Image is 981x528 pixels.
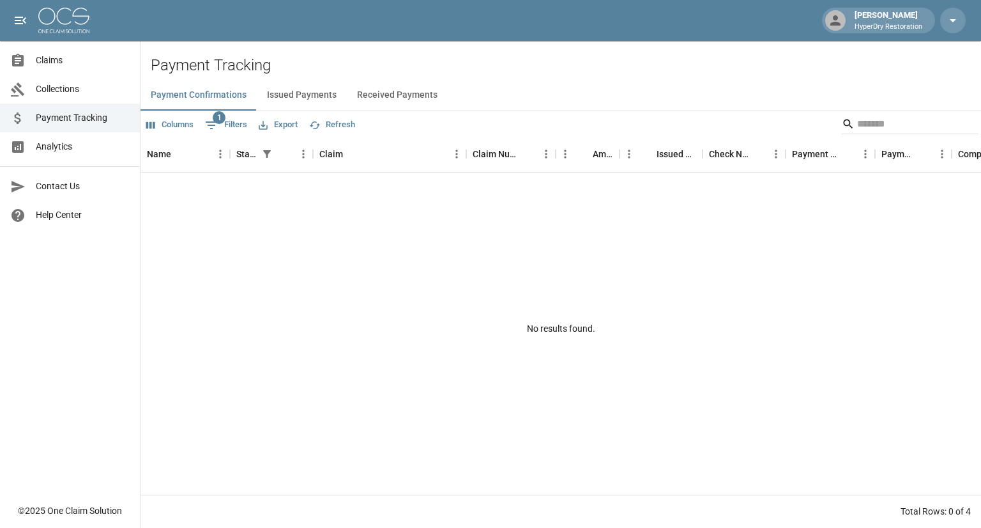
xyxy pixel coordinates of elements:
button: Menu [556,144,575,164]
button: Sort [575,145,593,163]
div: Issued Date [620,136,703,172]
button: Sort [276,145,294,163]
button: Menu [211,144,230,164]
button: Sort [519,145,536,163]
div: Name [147,136,171,172]
button: Menu [294,144,313,164]
div: dynamic tabs [141,80,981,111]
div: Claim [313,136,466,172]
div: Status [236,136,258,172]
span: 1 [213,111,225,124]
button: Sort [915,145,932,163]
div: Amount [556,136,620,172]
div: Check Number [709,136,749,172]
span: Analytics [36,140,130,153]
button: Sort [639,145,657,163]
button: Refresh [306,115,358,135]
button: Menu [856,144,875,164]
div: No results found. [141,173,981,485]
div: Claim Number [466,136,556,172]
span: Help Center [36,208,130,222]
div: Payment Type [881,136,915,172]
button: Sort [171,145,189,163]
div: Payment Type [875,136,952,172]
button: Issued Payments [257,80,347,111]
button: Received Payments [347,80,448,111]
span: Claims [36,54,130,67]
div: Claim Number [473,136,519,172]
div: Name [141,136,230,172]
div: Claim [319,136,343,172]
button: Show filters [202,115,250,136]
p: HyperDry Restoration [855,22,922,33]
h2: Payment Tracking [151,56,981,75]
div: Check Number [703,136,786,172]
button: Menu [766,144,786,164]
button: Menu [620,144,639,164]
button: Sort [343,145,361,163]
div: Payment Method [792,136,838,172]
img: ocs-logo-white-transparent.png [38,8,89,33]
button: Menu [932,144,952,164]
span: Contact Us [36,180,130,193]
button: Menu [536,144,556,164]
button: Sort [749,145,766,163]
button: Select columns [143,115,197,135]
button: open drawer [8,8,33,33]
button: Menu [447,144,466,164]
span: Payment Tracking [36,111,130,125]
span: Collections [36,82,130,96]
div: Amount [593,136,613,172]
div: Issued Date [657,136,696,172]
div: 1 active filter [258,145,276,163]
button: Show filters [258,145,276,163]
div: Total Rows: 0 of 4 [901,505,971,518]
button: Payment Confirmations [141,80,257,111]
div: Payment Method [786,136,875,172]
div: [PERSON_NAME] [849,9,927,32]
div: Search [842,114,978,137]
div: Status [230,136,313,172]
button: Sort [838,145,856,163]
button: Export [255,115,301,135]
div: © 2025 One Claim Solution [18,504,122,517]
